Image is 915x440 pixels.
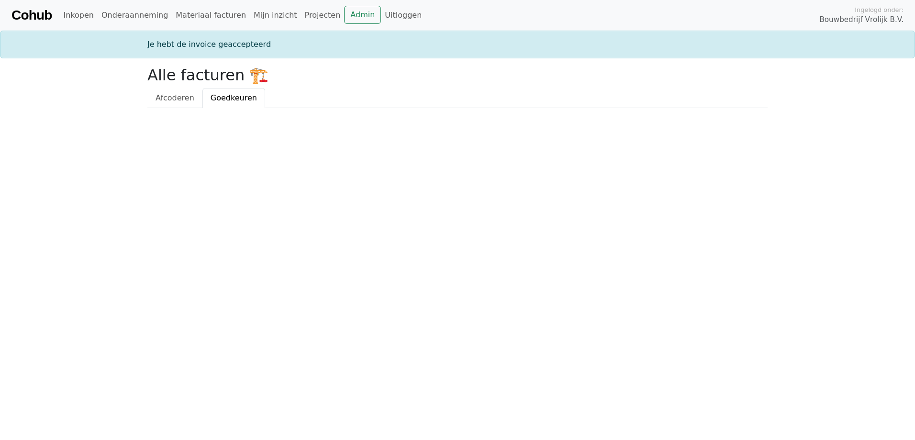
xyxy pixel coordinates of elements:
[59,6,97,25] a: Inkopen
[11,4,52,27] a: Cohub
[202,88,265,108] a: Goedkeuren
[147,88,202,108] a: Afcoderen
[819,14,904,25] span: Bouwbedrijf Vrolijk B.V.
[250,6,301,25] a: Mijn inzicht
[156,93,194,102] span: Afcoderen
[855,5,904,14] span: Ingelogd onder:
[172,6,250,25] a: Materiaal facturen
[147,66,768,84] h2: Alle facturen 🏗️
[142,39,773,50] div: Je hebt de invoice geaccepteerd
[211,93,257,102] span: Goedkeuren
[301,6,345,25] a: Projecten
[381,6,425,25] a: Uitloggen
[344,6,381,24] a: Admin
[98,6,172,25] a: Onderaanneming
